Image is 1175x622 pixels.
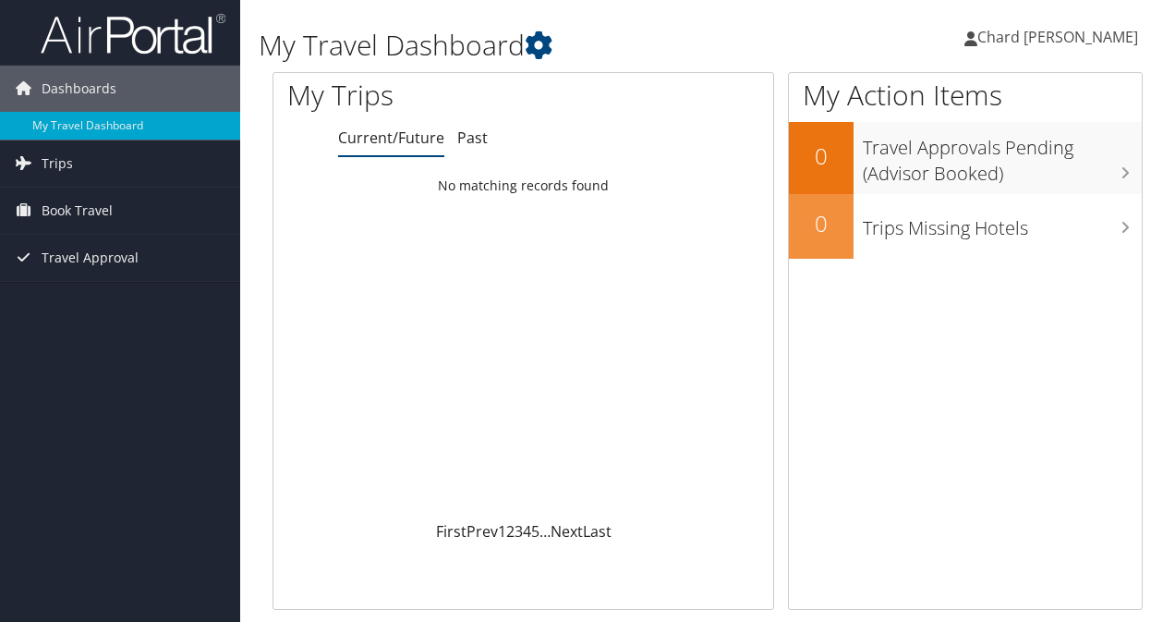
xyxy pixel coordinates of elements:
[338,128,444,148] a: Current/Future
[977,27,1138,47] span: Chard [PERSON_NAME]
[42,188,113,234] span: Book Travel
[515,521,523,542] a: 3
[287,76,551,115] h1: My Trips
[273,169,773,202] td: No matching records found
[863,126,1142,187] h3: Travel Approvals Pending (Advisor Booked)
[531,521,539,542] a: 5
[436,521,466,542] a: First
[583,521,612,542] a: Last
[42,66,116,112] span: Dashboards
[466,521,498,542] a: Prev
[551,521,583,542] a: Next
[789,122,1142,193] a: 0Travel Approvals Pending (Advisor Booked)
[41,12,225,55] img: airportal-logo.png
[539,521,551,542] span: …
[457,128,488,148] a: Past
[964,9,1157,65] a: Chard [PERSON_NAME]
[42,140,73,187] span: Trips
[523,521,531,542] a: 4
[42,235,139,281] span: Travel Approval
[789,208,854,239] h2: 0
[863,206,1142,241] h3: Trips Missing Hotels
[789,140,854,172] h2: 0
[259,26,857,65] h1: My Travel Dashboard
[506,521,515,542] a: 2
[789,76,1142,115] h1: My Action Items
[498,521,506,542] a: 1
[789,194,1142,259] a: 0Trips Missing Hotels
